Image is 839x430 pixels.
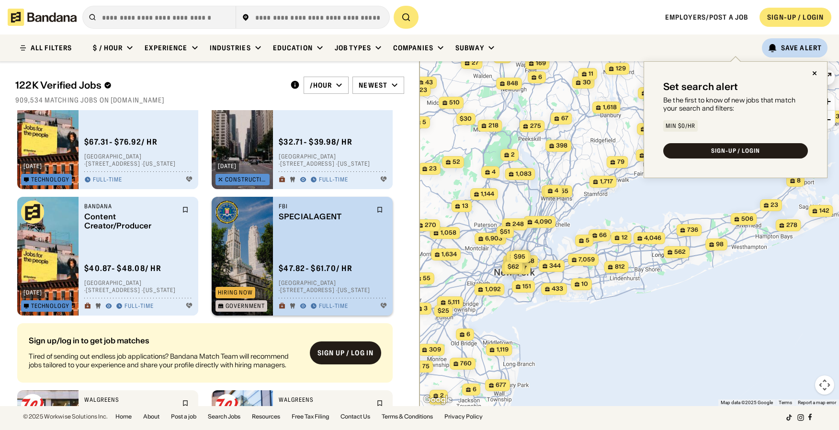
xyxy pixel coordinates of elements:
div: Job Types [335,44,371,52]
span: 4,046 [644,234,661,242]
button: Map camera controls [815,375,834,395]
a: Search Jobs [208,414,240,419]
span: 1,092 [485,285,501,294]
div: Pharmacy Technician / Pharm Tech Apprenticeship - 86879287216 [84,406,176,424]
span: 278 [786,221,797,229]
span: 2 [440,392,444,400]
div: Pharmacy Intern - 86879287840 [279,406,371,424]
span: 344 [549,262,561,270]
div: Construction [225,177,267,182]
span: 23 [429,165,437,173]
span: 11 [589,70,593,78]
div: Tired of sending out endless job applications? Bandana Match Team will recommend jobs tailored to... [29,352,302,369]
span: 1,144 [481,190,494,198]
div: Bandana [84,203,176,210]
div: $ 67.31 - $76.92 / hr [84,137,158,147]
div: $ 47.82 - $61.70 / hr [279,263,352,273]
span: 1,119 [497,346,509,354]
span: 6 [538,73,542,81]
span: 169 [536,59,546,68]
span: 3 [424,305,428,313]
a: Privacy Policy [444,414,483,419]
div: Min $0/hr [666,123,695,129]
div: Walgreens [84,396,176,404]
span: 677 [496,381,506,389]
div: SPECIAL AGENT [279,212,371,221]
img: Walgreens logo [215,394,238,417]
span: 10 [581,280,588,288]
a: Open this area in Google Maps (opens a new window) [422,394,454,406]
div: grid [15,110,404,406]
span: 66 [599,231,607,239]
div: Technology [31,177,69,182]
div: © 2025 Workwise Solutions Inc. [23,414,108,419]
div: Walgreens [279,396,371,404]
div: 909,534 matching jobs on [DOMAIN_NAME] [15,96,404,104]
span: 1,634 [442,250,457,259]
div: Subway [455,44,484,52]
a: Resources [252,414,280,419]
span: Map data ©2025 Google [721,400,773,405]
span: 5 [422,118,426,126]
span: 736 [687,226,698,234]
span: 75 [422,362,430,371]
span: 43 [425,79,433,87]
span: 1,058 [441,229,456,237]
a: About [143,414,159,419]
span: 8 [797,177,801,185]
span: 4 [555,187,558,195]
div: [GEOGRAPHIC_DATA] · [STREET_ADDRESS] · [US_STATE] [279,279,387,294]
span: 151 [522,283,531,291]
div: Content Creator/Producer [84,212,176,230]
a: Report a map error [798,400,836,405]
span: 218 [488,122,499,130]
div: Technology [31,303,69,309]
span: 27 [472,59,479,67]
span: 309 [429,346,441,354]
span: 55 [423,274,431,283]
span: 7,059 [578,256,595,264]
span: 4 [492,168,496,176]
div: [DATE] [218,163,237,169]
div: Full-time [319,176,348,184]
span: 6 [466,330,470,339]
span: 270 [425,221,436,229]
img: Bandana logo [21,201,44,224]
span: 1,083 [516,170,532,178]
div: ALL FILTERS [31,45,72,51]
img: Bandana logotype [8,9,77,26]
a: Employers/Post a job [665,13,748,22]
span: $51 [500,228,510,235]
div: /hour [310,81,332,90]
div: Full-time [125,303,154,310]
div: [DATE] [23,163,42,169]
div: $ 40.87 - $48.08 / hr [84,263,161,273]
span: 52 [453,158,460,166]
div: Newest [359,81,387,90]
span: 142 [819,207,829,215]
img: Walgreens logo [21,394,44,417]
div: [GEOGRAPHIC_DATA] · [STREET_ADDRESS] · [US_STATE] [279,153,387,168]
span: 6,903 [485,235,502,243]
span: 1,618 [603,103,617,112]
div: Education [273,44,313,52]
div: $ / hour [93,44,123,52]
div: [GEOGRAPHIC_DATA] · [STREET_ADDRESS] · [US_STATE] [84,153,193,168]
span: 12 [622,234,628,242]
span: $95 [514,253,525,260]
div: SIGN-UP / LOGIN [711,148,760,154]
span: 4,090 [534,218,552,226]
span: 1,717 [600,178,613,186]
div: Companies [393,44,433,52]
a: Contact Us [340,414,370,419]
span: 760 [460,360,472,368]
div: Hiring Now [218,290,253,295]
a: Post a job [171,414,196,419]
div: $ 32.71 - $39.98 / hr [279,137,352,147]
a: Home [115,414,132,419]
img: Google [422,394,454,406]
div: Government [226,303,265,309]
a: Terms (opens in new tab) [779,400,792,405]
div: Experience [145,44,187,52]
